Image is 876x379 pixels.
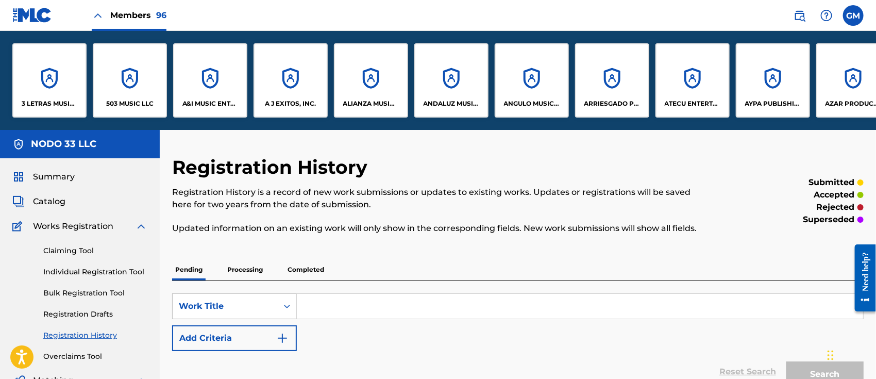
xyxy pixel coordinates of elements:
[92,9,104,22] img: Close
[816,201,854,213] p: rejected
[12,195,65,208] a: CatalogCatalog
[224,259,266,281] p: Processing
[172,222,704,235] p: Updated information on an existing work will only show in the corresponding fields. New work subm...
[43,267,147,277] a: Individual Registration Tool
[182,99,239,108] p: A&I MUSIC ENTERTAINMENT, INC
[172,325,297,351] button: Add Criteria
[820,9,833,22] img: help
[12,8,52,23] img: MLC Logo
[12,195,25,208] img: Catalog
[12,43,87,118] a: Accounts3 LETRAS MUSIC LLC
[847,237,876,320] iframe: Resource Center
[31,138,96,150] h5: NODO 33 LLC
[43,309,147,320] a: Registration Drafts
[575,43,649,118] a: AccountsARRIESGADO PUBLISHING INC
[504,99,560,108] p: ANGULO MUSICA, LLC
[43,245,147,256] a: Claiming Tool
[179,300,272,312] div: Work Title
[424,99,480,108] p: ANDALUZ MUSIC PUBLISHING LLC
[254,43,328,118] a: AccountsA J EXITOS, INC.
[33,195,65,208] span: Catalog
[12,171,75,183] a: SummarySummary
[789,5,810,26] a: Public Search
[794,9,806,22] img: search
[43,351,147,362] a: Overclaims Tool
[276,332,289,344] img: 9d2ae6d4665cec9f34b9.svg
[343,99,399,108] p: ALIANZA MUSIC PUBLISHING, INC
[745,99,801,108] p: AYPA PUBLISHING LLC
[803,213,854,226] p: superseded
[173,43,247,118] a: AccountsA&I MUSIC ENTERTAINMENT, INC
[816,5,837,26] div: Help
[22,99,78,108] p: 3 LETRAS MUSIC LLC
[172,186,704,211] p: Registration History is a record of new work submissions or updates to existing works. Updates or...
[12,138,25,151] img: Accounts
[334,43,408,118] a: AccountsALIANZA MUSIC PUBLISHING, INC
[265,99,316,108] p: A J EXITOS, INC.
[665,99,721,108] p: ATECU ENTERTAINMENT, LLC
[584,99,641,108] p: ARRIESGADO PUBLISHING INC
[736,43,810,118] a: AccountsAYPA PUBLISHING LLC
[93,43,167,118] a: Accounts503 MUSIC LLC
[414,43,488,118] a: AccountsANDALUZ MUSIC PUBLISHING LLC
[284,259,327,281] p: Completed
[43,330,147,341] a: Registration History
[828,340,834,371] div: Drag
[156,10,166,20] span: 96
[12,171,25,183] img: Summary
[12,220,26,233] img: Works Registration
[172,259,206,281] p: Pending
[33,220,113,233] span: Works Registration
[106,99,154,108] p: 503 MUSIC LLC
[495,43,569,118] a: AccountsANGULO MUSICA, LLC
[808,176,854,189] p: submitted
[814,189,854,201] p: accepted
[43,288,147,299] a: Bulk Registration Tool
[172,156,373,179] h2: Registration History
[655,43,730,118] a: AccountsATECU ENTERTAINMENT, LLC
[33,171,75,183] span: Summary
[843,5,864,26] div: User Menu
[824,329,876,379] iframe: Chat Widget
[110,9,166,21] span: Members
[135,220,147,233] img: expand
